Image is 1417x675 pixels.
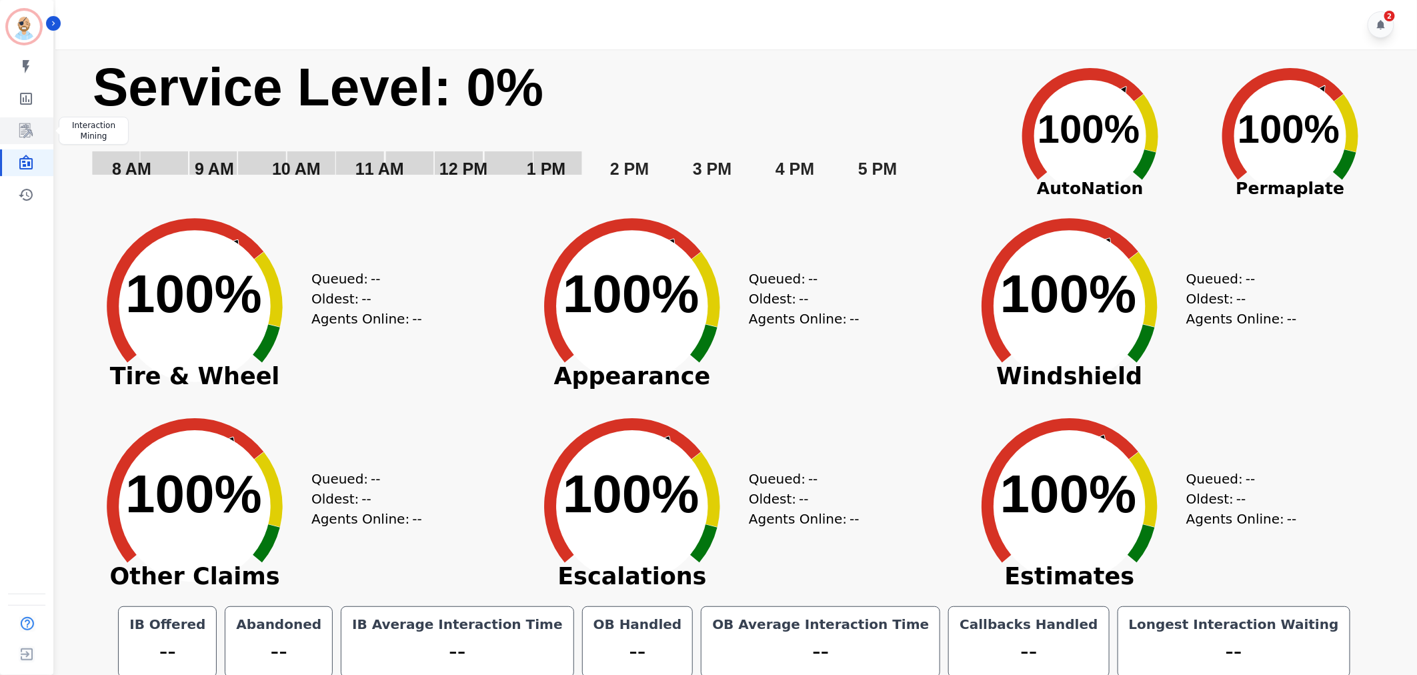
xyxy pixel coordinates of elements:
text: 12 PM [439,159,487,178]
div: Queued: [1186,269,1286,289]
text: 100% [563,264,699,323]
span: -- [371,269,380,289]
text: 100% [1038,107,1140,151]
div: -- [710,634,932,669]
div: -- [233,634,324,669]
span: -- [808,469,818,489]
img: Bordered avatar [8,11,40,43]
div: Oldest: [311,289,411,309]
span: -- [1287,309,1296,329]
span: Other Claims [78,570,311,583]
div: -- [127,634,208,669]
span: -- [412,309,421,329]
div: IB Average Interaction Time [349,615,565,634]
span: AutoNation [990,176,1190,201]
div: Agents Online: [749,509,862,529]
div: Queued: [749,269,849,289]
text: 100% [1000,464,1137,524]
text: 11 AM [355,159,404,178]
span: Tire & Wheel [78,370,311,383]
text: 5 PM [858,159,897,178]
text: 100% [563,464,699,524]
text: 100% [1000,264,1137,323]
div: Queued: [1186,469,1286,489]
div: Oldest: [1186,289,1286,309]
div: 2 [1384,11,1395,21]
span: -- [361,289,371,309]
div: Oldest: [749,489,849,509]
span: -- [799,489,808,509]
div: OB Average Interaction Time [710,615,932,634]
span: -- [850,509,859,529]
text: 100% [125,264,262,323]
text: 100% [1238,107,1340,151]
span: Estimates [953,570,1186,583]
svg: Service Level: 0% [91,55,988,198]
span: -- [1287,509,1296,529]
div: Queued: [311,269,411,289]
text: 8 AM [112,159,151,178]
div: -- [957,634,1100,669]
div: Abandoned [233,615,324,634]
text: 10 AM [272,159,321,178]
span: -- [799,289,808,309]
text: 4 PM [776,159,814,178]
div: Agents Online: [749,309,862,329]
span: -- [1246,269,1255,289]
div: -- [1126,634,1342,669]
text: 9 AM [195,159,234,178]
div: Queued: [749,469,849,489]
text: Service Level: 0% [93,57,543,117]
div: Agents Online: [311,309,425,329]
div: Queued: [311,469,411,489]
span: Appearance [515,370,749,383]
text: 2 PM [610,159,649,178]
div: Oldest: [311,489,411,509]
div: -- [591,634,685,669]
div: Longest Interaction Waiting [1126,615,1342,634]
span: -- [1236,289,1246,309]
text: 3 PM [693,159,732,178]
text: 1 PM [527,159,565,178]
div: OB Handled [591,615,685,634]
span: -- [1246,469,1255,489]
span: -- [371,469,380,489]
span: -- [850,309,859,329]
span: Permaplate [1190,176,1390,201]
div: Oldest: [1186,489,1286,509]
div: Agents Online: [1186,509,1300,529]
div: -- [349,634,565,669]
div: Callbacks Handled [957,615,1100,634]
text: 100% [125,464,262,524]
span: -- [412,509,421,529]
div: Agents Online: [311,509,425,529]
div: Agents Online: [1186,309,1300,329]
span: Windshield [953,370,1186,383]
div: Oldest: [749,289,849,309]
span: -- [1236,489,1246,509]
span: -- [361,489,371,509]
div: IB Offered [127,615,208,634]
span: -- [808,269,818,289]
span: Escalations [515,570,749,583]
